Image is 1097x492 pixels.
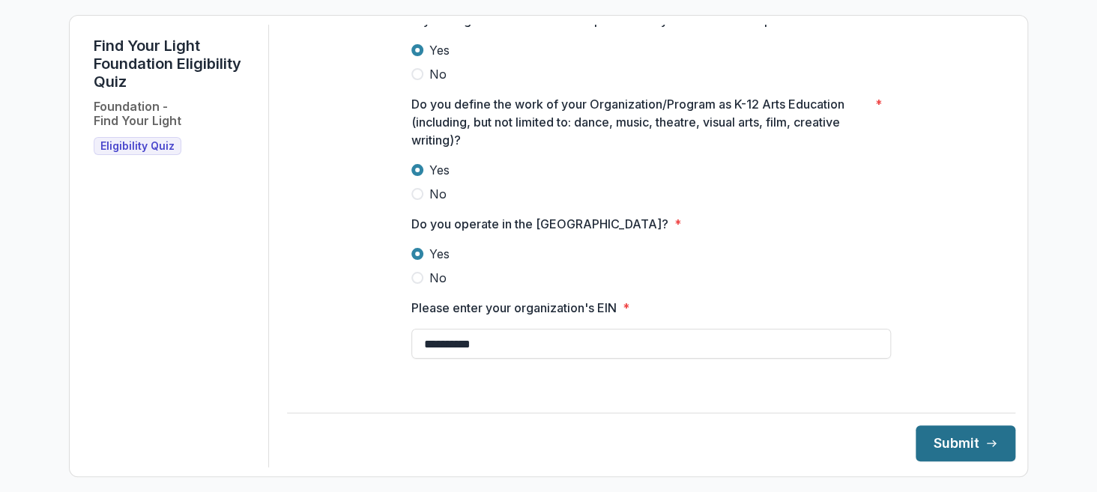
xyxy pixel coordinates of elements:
span: Eligibility Quiz [100,140,175,153]
p: Do you operate in the [GEOGRAPHIC_DATA]? [411,215,668,233]
button: Submit [916,425,1015,461]
p: Please enter your organization's EIN [411,299,617,317]
span: No [429,269,447,287]
span: Yes [429,245,450,263]
span: Yes [429,41,450,59]
span: No [429,185,447,203]
span: Yes [429,161,450,179]
h1: Find Your Light Foundation Eligibility Quiz [94,37,256,91]
p: Do you define the work of your Organization/Program as K-12 Arts Education (including, but not li... [411,95,869,149]
h2: Foundation - Find Your Light [94,100,181,128]
span: No [429,65,447,83]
